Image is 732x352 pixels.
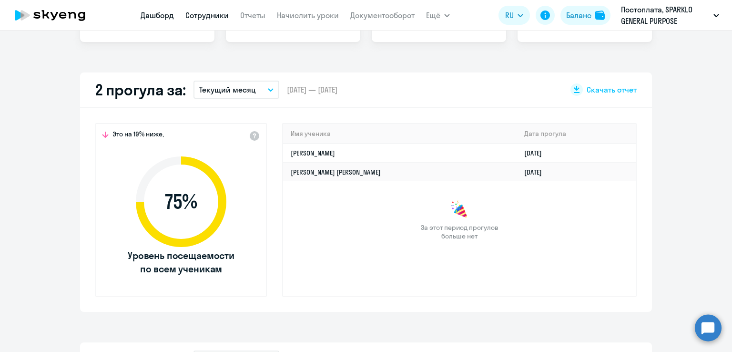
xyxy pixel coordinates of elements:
[498,6,530,25] button: RU
[240,10,265,20] a: Отчеты
[141,10,174,20] a: Дашборд
[95,80,186,99] h2: 2 прогула за:
[126,190,236,213] span: 75 %
[426,10,440,21] span: Ещё
[287,84,337,95] span: [DATE] — [DATE]
[426,6,450,25] button: Ещё
[450,200,469,219] img: congrats
[566,10,591,21] div: Баланс
[419,223,499,240] span: За этот период прогулов больше нет
[185,10,229,20] a: Сотрудники
[291,149,335,157] a: [PERSON_NAME]
[587,84,637,95] span: Скачать отчет
[277,10,339,20] a: Начислить уроки
[595,10,605,20] img: balance
[283,124,517,144] th: Имя ученика
[199,84,256,95] p: Текущий месяц
[621,4,710,27] p: Постоплата, SPARKLO GENERAL PURPOSE MACHINERY PARTS MANUFACTURING LLC
[505,10,514,21] span: RU
[517,124,636,144] th: Дата прогула
[560,6,610,25] button: Балансbalance
[616,4,724,27] button: Постоплата, SPARKLO GENERAL PURPOSE MACHINERY PARTS MANUFACTURING LLC
[112,130,164,141] span: Это на 19% ниже,
[193,81,279,99] button: Текущий месяц
[291,168,381,176] a: [PERSON_NAME] [PERSON_NAME]
[126,249,236,276] span: Уровень посещаемости по всем ученикам
[524,149,549,157] a: [DATE]
[524,168,549,176] a: [DATE]
[350,10,415,20] a: Документооборот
